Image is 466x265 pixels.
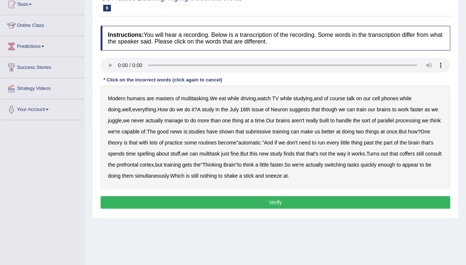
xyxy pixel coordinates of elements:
b: work [398,107,409,112]
b: spelling [137,151,154,157]
b: juggle [108,118,122,123]
b: multitask [199,151,220,157]
b: cell [372,95,380,101]
b: at [336,129,340,135]
a: Online Class [0,15,84,34]
b: issue [252,107,264,112]
div: * Click on the incorrect words (click again to cancel) [101,76,225,83]
b: routines [198,140,217,146]
b: finds [284,151,295,157]
b: Modern [108,95,125,101]
b: faster [270,162,283,168]
b: as [424,107,430,112]
b: Thinking [202,162,222,168]
b: run [318,140,325,146]
b: that [235,129,244,135]
b: faster [410,107,423,112]
b: manage [164,118,183,123]
b: watch [257,95,271,101]
b: little [340,140,350,146]
b: new [259,151,269,157]
b: aren't [291,118,304,123]
div: . , , , , . ? , . . : . ? " ." , . . , " " . . . [101,86,450,189]
b: sneeze [265,173,282,179]
b: the [328,151,335,157]
b: suggests [289,107,310,112]
b: the [400,140,407,146]
b: quickly [361,162,376,168]
b: the [353,118,360,123]
b: better [321,129,334,135]
b: actually [146,118,163,123]
b: to [396,162,401,168]
b: works [351,151,365,157]
b: than [211,118,221,123]
b: handle [336,118,351,123]
b: that [129,140,137,146]
b: that [389,151,398,157]
b: study [270,151,282,157]
b: about [156,151,169,157]
b: think [243,162,254,168]
b: it [192,107,194,112]
b: we're [108,129,120,135]
b: we're [292,162,304,168]
b: news [170,129,182,135]
b: to [218,173,223,179]
b: automatic [238,140,261,146]
b: multitasking [181,95,208,101]
b: more [197,118,209,123]
b: We [210,95,217,101]
b: fine [231,151,239,157]
b: driving [241,95,256,101]
b: really [306,118,318,123]
b: how [408,129,418,135]
b: But [399,129,407,135]
b: study [202,107,214,112]
b: we [339,107,345,112]
b: train [356,107,366,112]
b: while [280,95,292,101]
b: eat [219,95,226,101]
b: still [191,173,198,179]
b: Neuron [271,107,288,112]
b: that [311,107,320,112]
b: cortex [140,162,154,168]
b: our [368,107,375,112]
b: are [147,95,154,101]
a: Predictions [0,36,84,55]
b: not [320,151,327,157]
b: gets [182,162,192,168]
b: if [274,140,277,146]
b: capable [122,129,140,135]
b: be [425,162,431,168]
b: of [324,95,328,101]
b: that's [306,151,318,157]
b: time [255,118,264,123]
b: But [240,151,248,157]
b: our [363,95,371,101]
b: to [237,162,242,168]
b: of [141,129,146,135]
b: them [122,173,133,179]
b: the [221,107,228,112]
b: enough [378,162,395,168]
b: past [364,140,373,146]
b: think [430,118,441,123]
b: actually [306,162,323,168]
b: thing [232,118,243,123]
b: can [190,151,198,157]
b: is [124,140,127,146]
b: brains [376,107,390,112]
b: of [394,140,398,146]
b: of [265,107,270,112]
b: And [264,140,273,146]
b: at [381,129,385,135]
b: 16th [240,107,250,112]
b: that [296,151,304,157]
b: is [186,173,189,179]
b: studying [293,95,312,101]
b: every [326,140,339,146]
b: can [291,129,299,135]
b: the [375,140,382,146]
